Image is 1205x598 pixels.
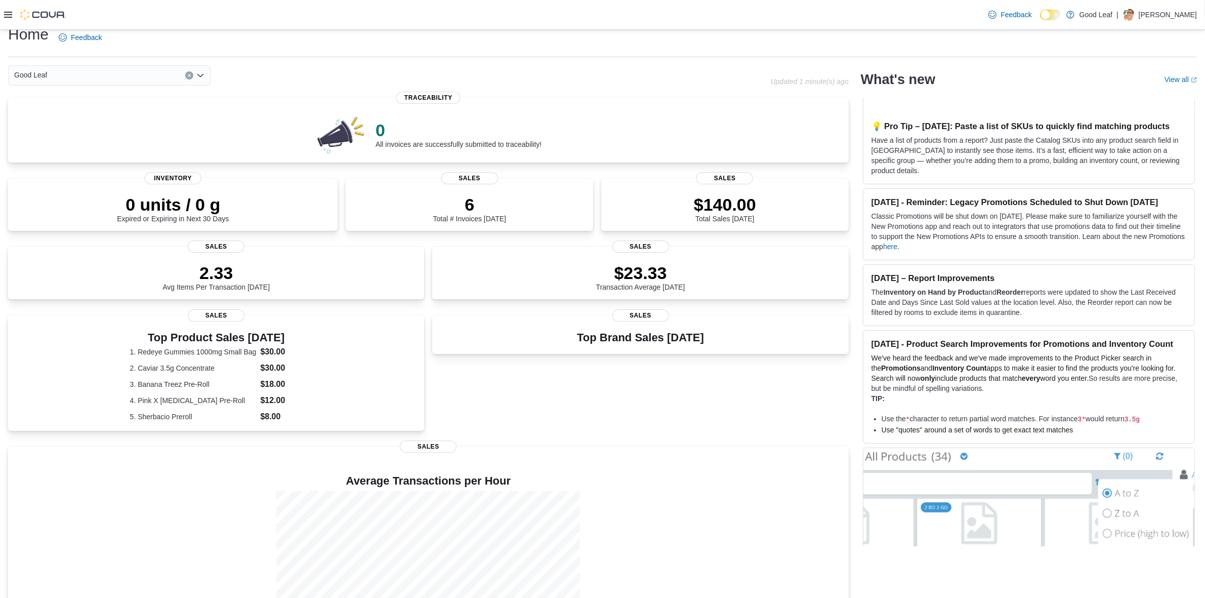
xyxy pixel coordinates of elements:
strong: Inventory on Hand by Product [884,288,985,296]
span: Sales [696,172,753,184]
p: So results are more precise, but be mindful of spelling variations. [871,373,1186,393]
span: Inventory [145,172,201,184]
h3: [DATE] - Reminder: Legacy Promotions Scheduled to Shut Down [DATE] [871,197,1186,207]
a: here [883,243,897,251]
button: Open list of options [196,71,204,79]
span: Sales [188,309,244,322]
input: Dark Mode [1040,10,1061,20]
dd: $12.00 [260,394,302,407]
p: $23.33 [596,263,685,283]
span: Sales [612,241,669,253]
span: Feedback [1001,10,1031,20]
p: Have a list of products from a report? Just paste the Catalog SKUs into any product search field ... [871,135,1186,176]
h3: Top Product Sales [DATE] [130,332,303,344]
strong: Inventory Count [932,364,986,372]
h1: Home [8,24,49,45]
a: Feedback [55,27,106,48]
span: Sales [612,309,669,322]
span: Sales [188,241,244,253]
p: Updated 1 minute(s) ago [771,77,849,86]
strong: every [1022,374,1041,382]
p: Good Leaf [1079,9,1112,21]
dd: $8.00 [260,411,302,423]
a: Feedback [984,5,1035,25]
span: Good Leaf [14,69,47,81]
div: Total Sales [DATE] [694,194,756,223]
img: 0 [315,114,367,154]
p: [PERSON_NAME] [1139,9,1197,21]
strong: only [921,374,935,382]
span: word you enter. [1041,374,1089,382]
div: Expired or Expiring in Next 30 Days [117,194,229,223]
li: Use the character to return partial word matches. For instance would return [882,414,1186,425]
strong: Reorder [996,288,1024,296]
p: 0 units / 0 g [117,194,229,215]
h3: [DATE] - Product Search Improvements for Promotions and Inventory Count [871,339,1186,349]
div: Avg Items Per Transaction [DATE] [162,263,270,291]
button: Clear input [185,71,193,79]
dd: $18.00 [260,378,302,390]
dt: 3. Banana Treez Pre-Roll [130,379,257,389]
div: Transaction Average [DATE] [596,263,685,291]
span: Feedback [71,32,102,43]
code: 3.5g [1125,416,1140,423]
span: Dark Mode [1040,20,1041,21]
p: 0 [376,120,542,140]
h4: Average Transactions per Hour [16,475,841,487]
strong: TIP: [871,394,885,403]
img: Cova [20,10,66,20]
dd: $30.00 [260,362,302,374]
h3: [DATE] – Report Improvements [871,273,1186,283]
span: and [921,364,932,372]
span: Sales [400,441,456,453]
div: Kody Hill [1123,9,1135,21]
div: All invoices are successfully submitted to traceability! [376,120,542,148]
span: apps to make it easier to find the products you're looking for. [987,364,1176,372]
dt: 2. Caviar 3.5g Concentrate [130,363,257,373]
strong: Promotions [881,364,921,372]
h3: Top Brand Sales [DATE] [577,332,704,344]
p: | [1116,9,1118,21]
p: $140.00 [694,194,756,215]
div: Total # Invoices [DATE] [433,194,506,223]
p: Classic Promotions will be shut down on [DATE]. Please make sure to familiarize yourself with the... [871,211,1186,252]
dt: 4. Pink X [MEDICAL_DATA] Pre-Roll [130,395,257,406]
span: Sales [441,172,498,184]
span: We've heard the feedback and we've made improvements to the Product Picker search in the [871,354,1152,372]
svg: External link [1191,77,1197,83]
span: Search will now [871,374,921,382]
dt: 1. Redeye Gummies 1000mg Small Bag [130,347,257,357]
h3: 💡 Pro Tip – [DATE]: Paste a list of SKUs to quickly find matching products [871,121,1186,131]
h2: What's new [861,71,935,88]
dd: $30.00 [260,346,302,358]
a: View allExternal link [1165,75,1197,84]
span: include products that match [935,374,1022,382]
dt: 5. Sherbacio Preroll [130,412,257,422]
span: Use "quotes" around a set of words to get exact text matches [882,426,1073,434]
p: 2.33 [162,263,270,283]
span: Traceability [396,92,461,104]
p: 6 [433,194,506,215]
p: The and reports were updated to show the Last Received Date and Days Since Last Sold values at th... [871,287,1186,317]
